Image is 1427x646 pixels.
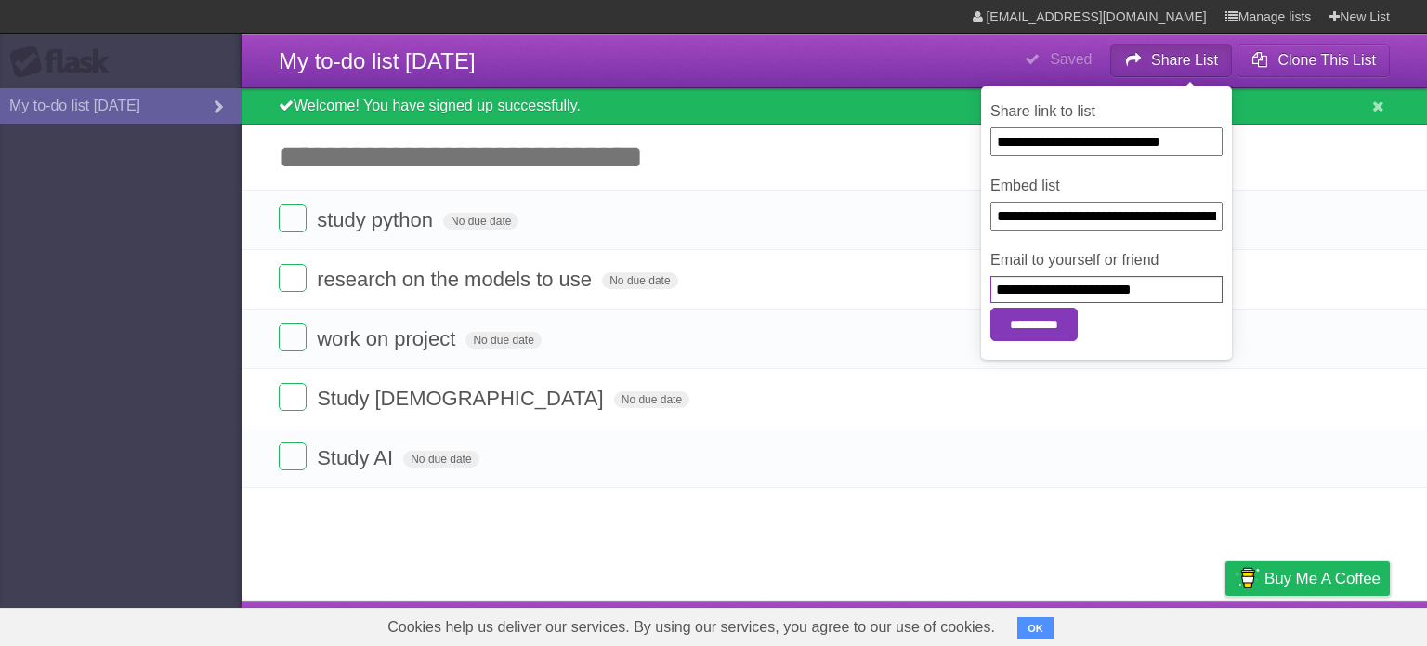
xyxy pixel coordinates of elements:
[279,442,307,470] label: Done
[1273,606,1390,641] a: Suggest a feature
[369,609,1014,646] span: Cookies help us deliver our services. By using our services, you agree to our use of cookies.
[1151,52,1218,68] b: Share List
[1040,606,1115,641] a: Developers
[443,213,518,230] span: No due date
[279,264,307,292] label: Done
[1110,44,1233,77] button: Share List
[317,446,398,469] span: Study AI
[317,387,608,410] span: Study [DEMOGRAPHIC_DATA]
[279,204,307,232] label: Done
[403,451,478,468] span: No due date
[279,48,476,73] span: My to-do list [DATE]
[1017,617,1054,639] button: OK
[465,332,541,349] span: No due date
[317,208,438,231] span: study python
[602,272,677,289] span: No due date
[1235,562,1260,594] img: Buy me a coffee
[1277,52,1376,68] b: Clone This List
[990,249,1223,271] label: Email to yourself or friend
[978,606,1017,641] a: About
[1264,562,1381,595] span: Buy me a coffee
[1201,606,1250,641] a: Privacy
[1237,44,1390,77] button: Clone This List
[279,323,307,351] label: Done
[317,268,596,291] span: research on the models to use
[614,391,689,408] span: No due date
[990,100,1223,123] label: Share link to list
[990,175,1223,197] label: Embed list
[9,46,121,79] div: Flask
[1050,51,1092,67] b: Saved
[1225,561,1390,596] a: Buy me a coffee
[279,383,307,411] label: Done
[242,88,1427,125] div: Welcome! You have signed up successfully.
[1138,606,1179,641] a: Terms
[317,327,460,350] span: work on project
